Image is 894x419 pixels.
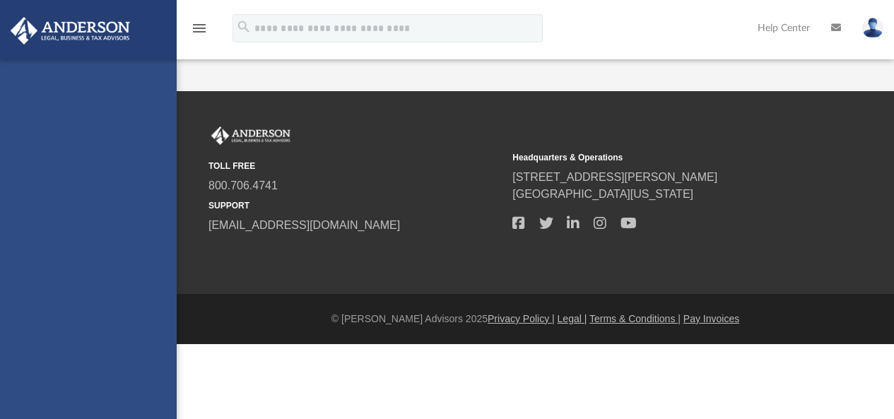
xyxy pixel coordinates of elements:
[236,19,252,35] i: search
[191,20,208,37] i: menu
[683,313,739,324] a: Pay Invoices
[208,219,400,231] a: [EMAIL_ADDRESS][DOMAIN_NAME]
[512,171,717,183] a: [STREET_ADDRESS][PERSON_NAME]
[589,313,681,324] a: Terms & Conditions |
[208,179,278,191] a: 800.706.4741
[862,18,883,38] img: User Pic
[512,188,693,200] a: [GEOGRAPHIC_DATA][US_STATE]
[208,199,502,212] small: SUPPORT
[208,126,293,145] img: Anderson Advisors Platinum Portal
[6,17,134,45] img: Anderson Advisors Platinum Portal
[488,313,555,324] a: Privacy Policy |
[208,160,502,172] small: TOLL FREE
[191,27,208,37] a: menu
[512,151,806,164] small: Headquarters & Operations
[177,312,894,326] div: © [PERSON_NAME] Advisors 2025
[558,313,587,324] a: Legal |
